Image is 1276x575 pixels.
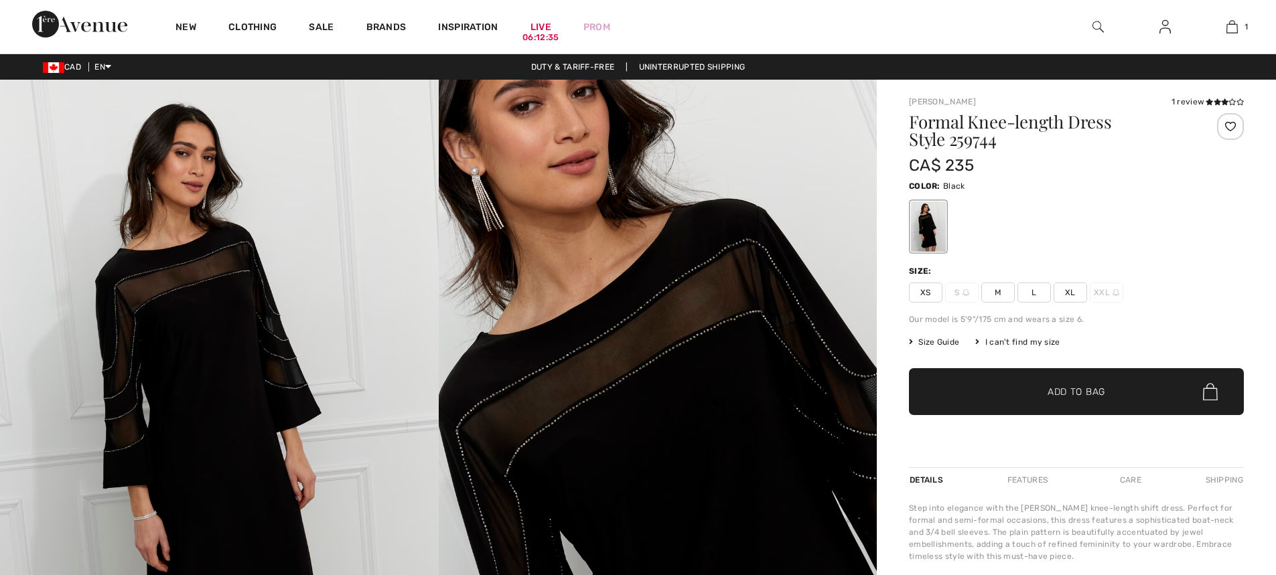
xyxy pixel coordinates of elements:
[909,282,942,303] span: XS
[1199,19,1265,35] a: 1
[522,31,559,44] div: 06:12:35
[583,20,610,34] a: Prom
[228,21,277,35] a: Clothing
[909,368,1244,415] button: Add to Bag
[1090,282,1123,303] span: XXL
[911,201,946,252] div: Black
[1092,19,1104,35] img: search the website
[1102,475,1263,508] iframe: Opens a widget where you can find more information
[996,468,1059,492] div: Features
[909,336,959,348] span: Size Guide
[1245,21,1248,33] span: 1
[963,289,969,296] img: ring-m.svg
[909,97,976,106] a: [PERSON_NAME]
[1113,289,1119,296] img: ring-m.svg
[43,62,64,73] img: Canadian Dollar
[1048,385,1105,399] span: Add to Bag
[909,156,974,175] span: CA$ 235
[909,265,934,277] div: Size:
[1109,468,1153,492] div: Care
[1054,282,1087,303] span: XL
[366,21,407,35] a: Brands
[94,62,111,72] span: EN
[945,282,979,303] span: S
[975,336,1060,348] div: I can't find my size
[530,20,551,34] a: Live06:12:35
[1203,383,1218,400] img: Bag.svg
[309,21,334,35] a: Sale
[943,181,965,191] span: Black
[909,502,1244,562] div: Step into elegance with the [PERSON_NAME] knee-length shift dress. Perfect for formal and semi-fo...
[175,21,196,35] a: New
[32,11,127,37] img: 1ère Avenue
[909,181,940,191] span: Color:
[909,313,1244,325] div: Our model is 5'9"/175 cm and wears a size 6.
[1149,19,1182,35] a: Sign In
[909,468,946,492] div: Details
[43,62,86,72] span: CAD
[981,282,1015,303] span: M
[909,113,1188,148] h1: Formal Knee-length Dress Style 259744
[1226,19,1238,35] img: My Bag
[1017,282,1051,303] span: L
[1172,96,1244,108] div: 1 review
[1159,19,1171,35] img: My Info
[438,21,498,35] span: Inspiration
[1202,468,1244,492] div: Shipping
